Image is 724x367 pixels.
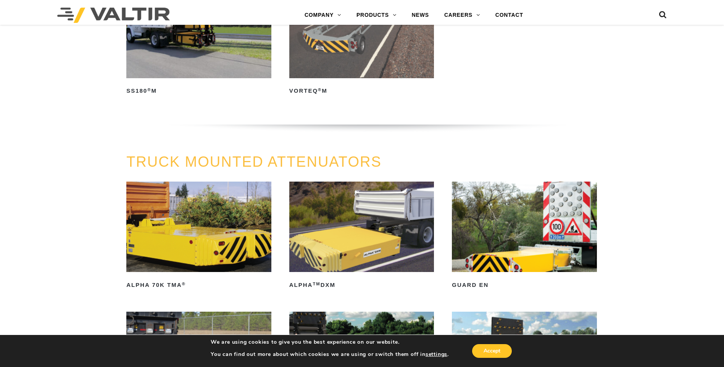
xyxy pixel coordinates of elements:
a: COMPANY [297,8,349,23]
a: ALPHATMDXM [289,182,434,291]
h2: ALPHA 70K TMA [126,279,271,291]
sup: ® [318,87,322,92]
sup: ® [147,87,151,92]
a: CONTACT [488,8,531,23]
h2: VORTEQ M [289,85,434,97]
a: GUARD EN [452,182,597,291]
a: ALPHA 70K TMA® [126,182,271,291]
sup: ® [182,282,186,286]
a: CAREERS [437,8,488,23]
button: settings [426,351,447,358]
a: PRODUCTS [349,8,404,23]
a: TRUCK MOUNTED ATTENUATORS [126,154,382,170]
h2: SS180 M [126,85,271,97]
h2: GUARD EN [452,279,597,291]
sup: TM [313,282,320,286]
button: Accept [472,344,512,358]
p: We are using cookies to give you the best experience on our website. [211,339,449,346]
a: NEWS [404,8,437,23]
h2: ALPHA DXM [289,279,434,291]
img: Valtir [57,8,170,23]
p: You can find out more about which cookies we are using or switch them off in . [211,351,449,358]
